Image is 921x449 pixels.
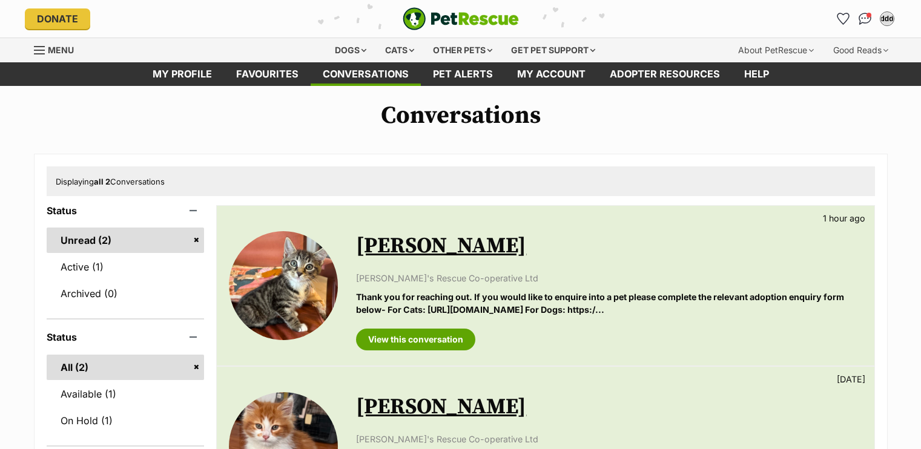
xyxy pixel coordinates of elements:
a: Donate [25,8,90,29]
ul: Account quick links [834,9,897,28]
div: ddd [881,13,893,25]
a: My account [505,62,598,86]
p: [PERSON_NAME]'s Rescue Co-operative Ltd [356,272,862,284]
a: Adopter resources [598,62,732,86]
a: PetRescue [403,7,519,30]
p: Thank you for reaching out. If you would like to enquire into a pet please complete the relevant ... [356,290,862,316]
p: [PERSON_NAME]'s Rescue Co-operative Ltd [356,433,862,445]
a: View this conversation [356,329,475,350]
a: My profile [140,62,224,86]
a: [PERSON_NAME] [356,393,526,421]
strong: all 2 [94,177,110,186]
a: Menu [34,38,82,60]
header: Status [47,332,205,342]
a: Favourites [834,9,853,28]
a: Active (1) [47,254,205,280]
a: conversations [311,62,421,86]
a: Favourites [224,62,311,86]
div: Get pet support [503,38,604,62]
a: Help [732,62,781,86]
button: My account [877,9,897,28]
a: Unread (2) [47,228,205,253]
img: Bernard [229,231,338,340]
a: Available (1) [47,381,205,407]
span: Displaying Conversations [56,177,165,186]
a: Archived (0) [47,281,205,306]
div: Other pets [424,38,501,62]
a: [PERSON_NAME] [356,232,526,260]
div: Good Reads [825,38,897,62]
span: Menu [48,45,74,55]
header: Status [47,205,205,216]
p: [DATE] [837,373,865,385]
div: Cats [377,38,423,62]
img: chat-41dd97257d64d25036548639549fe6c8038ab92f7586957e7f3b1b290dea8141.svg [859,13,871,25]
a: On Hold (1) [47,408,205,433]
a: Pet alerts [421,62,505,86]
div: Dogs [326,38,375,62]
a: Conversations [856,9,875,28]
p: 1 hour ago [823,212,865,224]
img: logo-e224e6f780fb5917bec1dbf3a21bbac754714ae5b6737aabdf751b685950b380.svg [403,7,519,30]
div: About PetRescue [730,38,822,62]
a: All (2) [47,355,205,380]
